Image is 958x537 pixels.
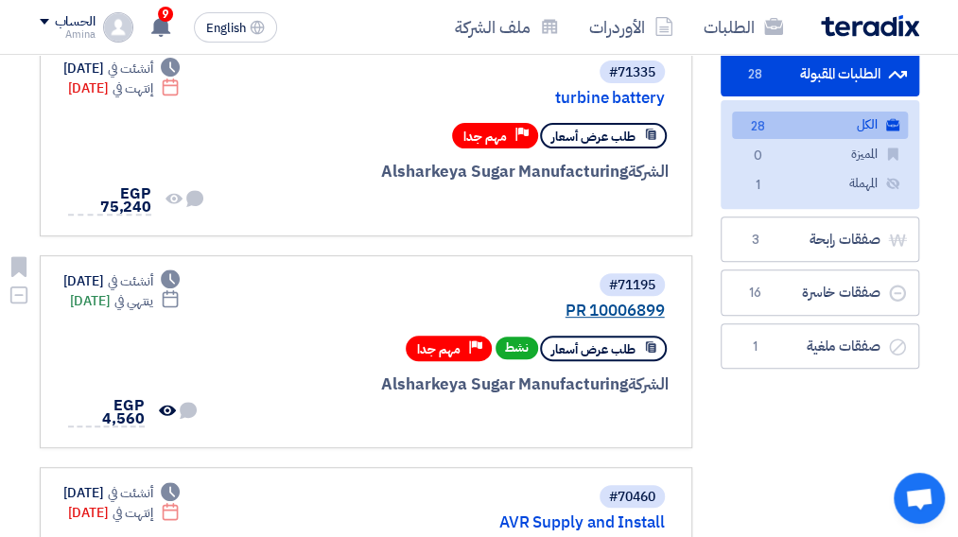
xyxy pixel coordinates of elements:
img: profile_test.png [103,12,133,43]
span: طلب عرض أسعار [551,128,636,146]
div: #71195 [609,279,655,292]
a: صفقات خاسرة16 [721,269,919,316]
span: أنشئت في [108,59,153,78]
span: 16 [744,284,767,303]
div: #71335 [609,66,655,79]
span: طلب عرض أسعار [551,340,636,358]
span: 3 [744,231,767,250]
span: الشركة [628,372,669,396]
div: [DATE] [68,503,181,523]
a: المميزة [732,141,908,168]
button: English [194,12,277,43]
div: [DATE] [63,483,181,503]
div: [DATE] [63,271,181,291]
div: Alsharkeya Sugar Manufacturing [214,372,669,397]
div: [DATE] [63,59,181,78]
span: مهم جدا [417,340,461,358]
a: AVR Supply and Install [287,514,665,531]
span: 1 [747,176,770,196]
span: مهم جدا [463,128,507,146]
span: 28 [747,117,770,137]
a: الكل [732,112,908,139]
a: الأوردرات [574,5,688,49]
a: PR 10006899 [287,303,665,320]
span: EGP 4,560 [102,394,145,430]
div: Open chat [894,473,945,524]
span: 0 [747,147,770,166]
img: Teradix logo [821,15,919,37]
div: #70460 [609,491,655,504]
a: turbine battery [287,90,665,107]
a: ملف الشركة [440,5,574,49]
div: Amina [40,29,96,40]
span: أنشئت في [108,483,153,503]
span: الشركة [628,160,669,183]
a: صفقات ملغية1 [721,323,919,370]
div: [DATE] [70,291,181,311]
div: [DATE] [68,78,181,98]
div: الحساب [55,14,96,30]
a: المهملة [732,170,908,198]
span: إنتهت في [113,503,153,523]
a: الطلبات المقبولة28 [721,51,919,97]
span: 28 [744,65,767,84]
a: الطلبات [688,5,798,49]
span: 9 [158,7,173,22]
span: EGP 75,240 [100,182,151,218]
a: صفقات رابحة3 [721,217,919,263]
span: أنشئت في [108,271,153,291]
div: Alsharkeya Sugar Manufacturing [220,160,668,184]
span: إنتهت في [113,78,153,98]
span: نشط [496,337,538,359]
span: 1 [744,338,767,356]
span: ينتهي في [114,291,153,311]
span: English [206,22,246,35]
